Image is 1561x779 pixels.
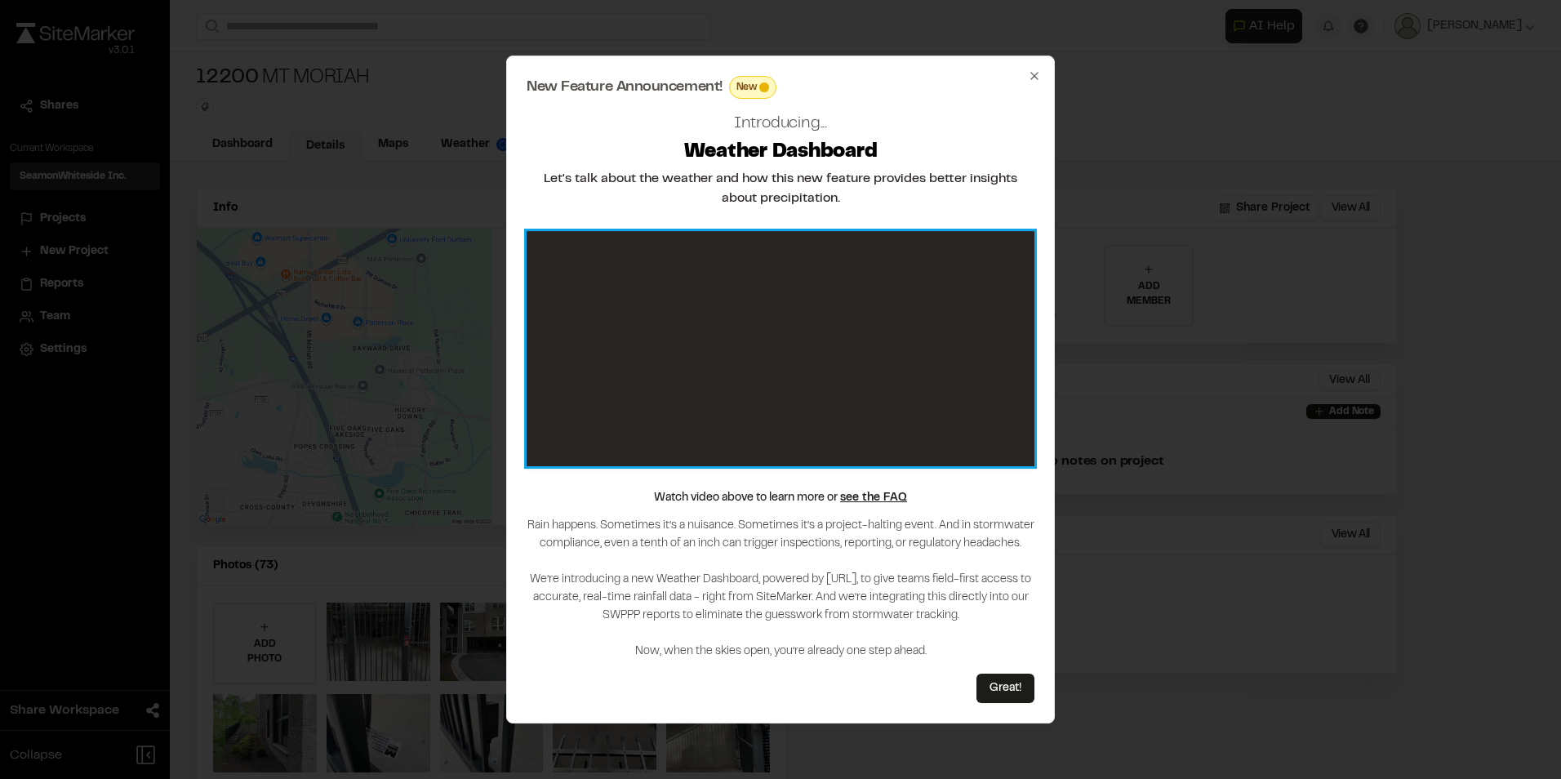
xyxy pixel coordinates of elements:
span: New Feature Announcement! [527,80,723,95]
h2: Introducing... [734,112,827,136]
span: New [736,80,757,95]
h2: Weather Dashboard [684,140,878,166]
h2: Let's talk about the weather and how this new feature provides better insights about precipitation. [527,169,1034,208]
a: see the FAQ [840,493,907,503]
p: Rain happens. Sometimes it’s a nuisance. Sometimes it’s a project-halting event. And in stormwate... [527,517,1034,661]
div: This feature is brand new! Enjoy! [729,76,777,99]
span: This feature is brand new! Enjoy! [759,82,769,92]
button: Great! [976,674,1034,703]
p: Watch video above to learn more or [654,489,907,507]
